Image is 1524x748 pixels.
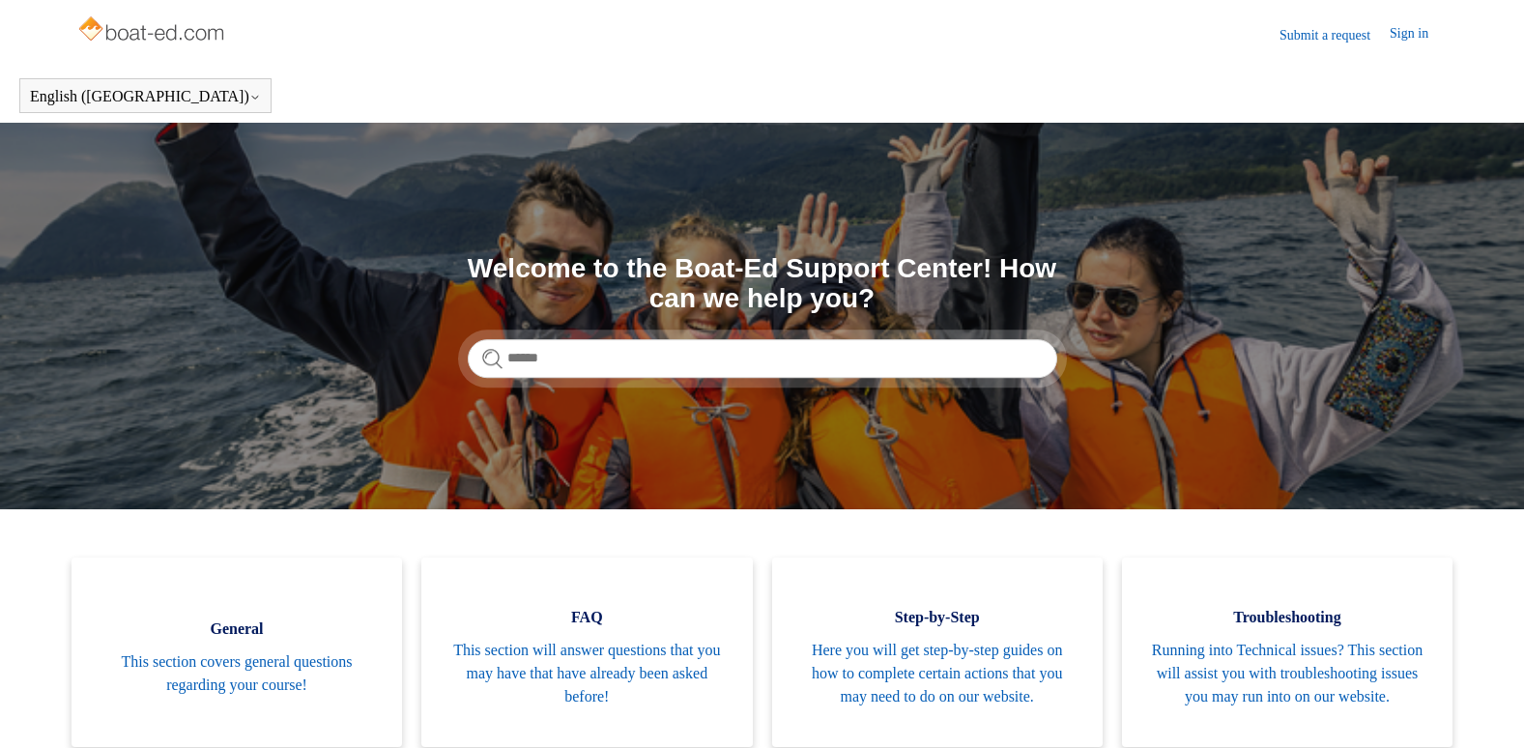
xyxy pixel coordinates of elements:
a: Step-by-Step Here you will get step-by-step guides on how to complete certain actions that you ma... [772,558,1103,747]
input: Search [468,339,1057,378]
img: Boat-Ed Help Center home page [76,12,230,50]
span: Step-by-Step [801,606,1074,629]
span: Troubleshooting [1151,606,1423,629]
a: Sign in [1390,23,1448,46]
h1: Welcome to the Boat-Ed Support Center! How can we help you? [468,254,1057,314]
span: This section covers general questions regarding your course! [101,650,373,697]
div: Live chat [1459,683,1510,734]
a: Troubleshooting Running into Technical issues? This section will assist you with troubleshooting ... [1122,558,1452,747]
a: FAQ This section will answer questions that you may have that have already been asked before! [421,558,752,747]
span: Here you will get step-by-step guides on how to complete certain actions that you may need to do ... [801,639,1074,708]
button: English ([GEOGRAPHIC_DATA]) [30,88,261,105]
span: Running into Technical issues? This section will assist you with troubleshooting issues you may r... [1151,639,1423,708]
a: General This section covers general questions regarding your course! [72,558,402,747]
span: FAQ [450,606,723,629]
a: Submit a request [1280,25,1390,45]
span: This section will answer questions that you may have that have already been asked before! [450,639,723,708]
span: General [101,618,373,641]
